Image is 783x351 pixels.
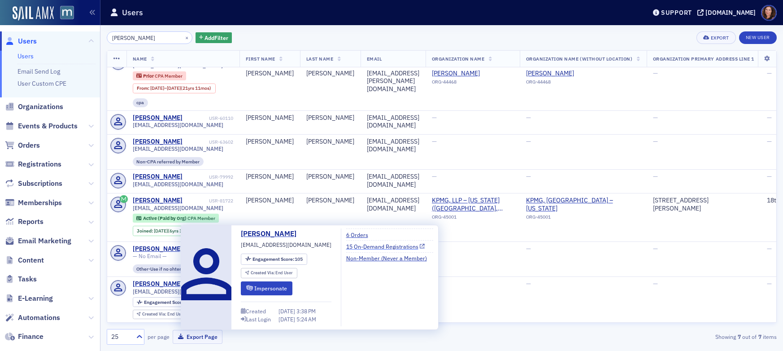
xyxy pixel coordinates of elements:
div: Showing out of items [560,333,777,341]
div: End User [142,312,185,317]
span: — [526,280,531,288]
div: USR-63602 [184,139,233,145]
a: User Custom CPE [17,79,66,88]
a: [PERSON_NAME] [133,173,183,181]
span: — [653,172,658,180]
a: [PERSON_NAME] [133,280,183,288]
span: — [767,69,772,77]
h1: Users [122,7,143,18]
a: [PERSON_NAME] [241,228,303,239]
span: 5:24 AM [296,316,316,323]
span: — [653,69,658,77]
div: [EMAIL_ADDRESS][DOMAIN_NAME] [367,197,419,212]
a: Email Send Log [17,67,60,75]
div: Other-Use if no ohter option applies [133,264,217,273]
span: [EMAIL_ADDRESS][DOMAIN_NAME] [133,205,223,211]
span: [DATE] [278,316,296,323]
div: [PERSON_NAME] [306,70,354,78]
div: End User [251,271,293,276]
div: [EMAIL_ADDRESS][DOMAIN_NAME] [367,114,419,130]
div: Engagement Score: 105 [133,297,199,307]
button: AddFilter [196,32,232,44]
span: Active (Paid by Org) [143,215,187,221]
div: [PERSON_NAME] [306,114,354,122]
div: ORG-45001 [432,214,513,223]
span: — [432,137,437,145]
div: [PERSON_NAME] [133,114,183,122]
div: USR-60110 [184,115,233,121]
a: Content [5,255,44,265]
span: Organization Name [432,56,485,62]
div: (6yrs 3mos) [154,228,193,234]
a: [PERSON_NAME] [133,197,183,205]
span: — [432,114,437,122]
span: KPMG, LLP – Maryland (Baltimore, MD) [432,197,513,212]
span: McCormick [526,70,608,78]
a: Registrations [5,159,61,169]
div: Non-CPA referred by Member [133,157,204,166]
span: Finance [18,332,43,342]
span: Add Filter [204,34,228,42]
a: KPMG, [GEOGRAPHIC_DATA] – [US_STATE] [526,197,640,212]
a: [PERSON_NAME] [432,70,513,78]
span: Content [18,255,44,265]
span: Events & Products [18,121,78,131]
a: View Homepage [54,6,74,21]
div: [PERSON_NAME] [133,245,183,253]
span: Reports [18,217,43,227]
div: [PERSON_NAME] [306,138,354,146]
a: Tasks [5,274,37,284]
span: — [526,137,531,145]
div: USR-81722 [184,198,233,204]
div: [PERSON_NAME] [246,173,294,181]
a: Non-Member (Never a Member) [346,254,434,262]
span: 3:38 PM [296,307,316,315]
a: Reports [5,217,43,227]
div: Last Login [246,317,271,322]
button: × [183,33,191,41]
a: Memberships [5,198,62,208]
div: [EMAIL_ADDRESS][DOMAIN_NAME] [367,138,419,154]
button: Impersonate [241,281,292,295]
span: Tasks [18,274,37,284]
span: [DATE] [154,228,168,234]
span: Users [18,36,37,46]
a: [PERSON_NAME] [526,70,608,78]
span: — [653,137,658,145]
div: Export [711,35,729,40]
strong: 7 [757,333,763,341]
span: KPMG, LLP – Maryland [526,197,640,212]
span: Orders [18,140,40,150]
span: First Name [246,56,275,62]
span: McCormick [432,70,513,78]
div: [DOMAIN_NAME] [705,9,756,17]
span: Name [133,56,147,62]
span: Created Via : [251,270,276,276]
span: — No Email — [133,253,167,259]
span: Subscriptions [18,179,62,189]
div: [STREET_ADDRESS][PERSON_NAME] [653,197,754,212]
a: KPMG, LLP – [US_STATE] ([GEOGRAPHIC_DATA], [GEOGRAPHIC_DATA]) [432,197,513,212]
span: Organization Name (Without Location) [526,56,633,62]
div: – (21yrs 11mos) [150,85,211,91]
span: E-Learning [18,294,53,303]
span: CPA Member [155,73,183,79]
span: [DATE] [167,85,181,91]
div: [PERSON_NAME] [246,138,294,146]
a: Subscriptions [5,179,62,189]
span: — [653,280,658,288]
span: — [767,245,772,253]
span: Engagement Score : [144,299,187,305]
a: Organizations [5,102,63,112]
div: cpa [133,98,148,107]
span: — [526,114,531,122]
label: per page [148,333,170,341]
div: USR-79992 [184,174,233,180]
a: Orders [5,140,40,150]
span: Automations [18,313,60,323]
span: Created Via : [142,311,167,317]
span: Organization Primary Address Line 1 [653,56,754,62]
